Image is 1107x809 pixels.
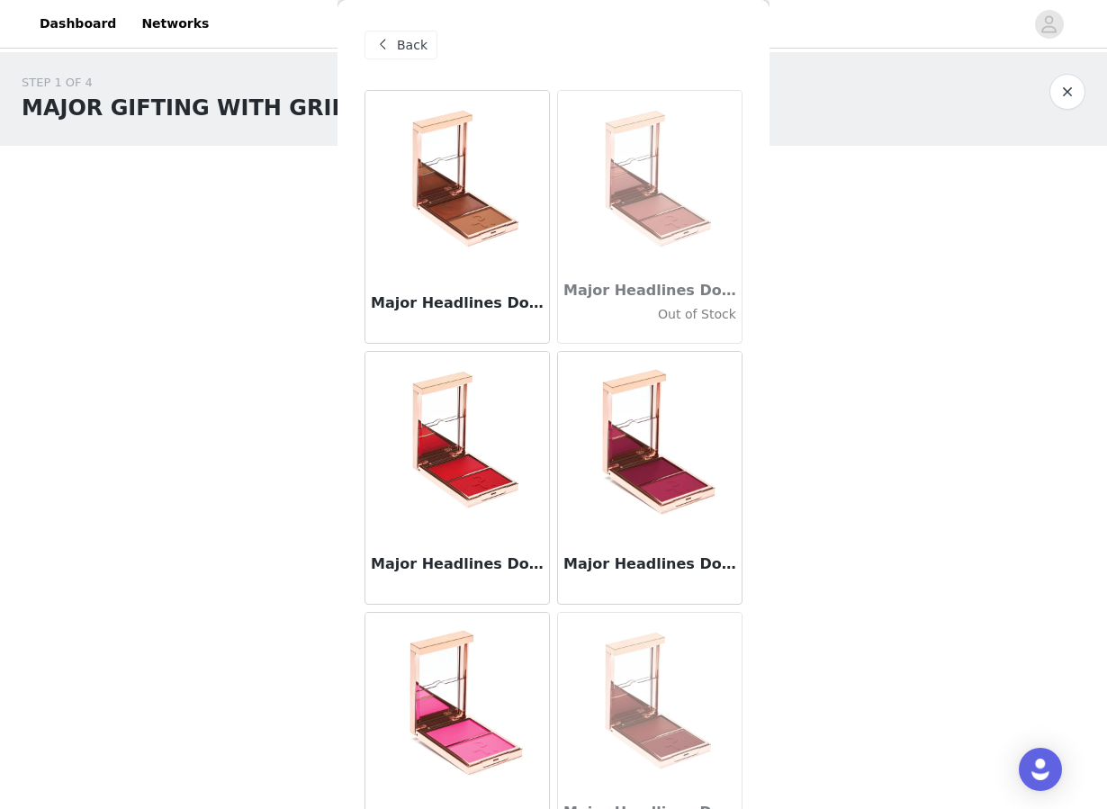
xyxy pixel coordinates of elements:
[22,92,350,124] h1: MAJOR GIFTING WITH GRIN
[367,91,547,271] img: Major Headlines Double-Take Crème & Powder Blush Duo - She's so LA
[367,613,547,793] img: Major Headlines Double-Take Crème & Powder Blush Duo - She's Giving
[560,613,740,793] img: Major Headlines Double-Take Crème & Powder Blush Duo - She Knows Who She Is
[1019,748,1062,791] div: Open Intercom Messenger
[371,553,544,575] h3: Major Headlines Double-Take Crème & Powder Blush Duo - She Left Me On Red
[130,4,220,44] a: Networks
[371,292,544,314] h3: Major Headlines Double-Take Crème & Powder Blush Duo - She's so LA
[563,280,736,301] h3: Major Headlines Double-Take Crème & Powder Blush Duo - She's Seductive
[563,305,736,324] h4: Out of Stock
[560,352,740,532] img: Major Headlines Double-Take Crème & Powder Blush Duo - She's Wanted
[22,74,350,92] div: STEP 1 OF 4
[29,4,127,44] a: Dashboard
[563,553,736,575] h3: Major Headlines Double-Take Crème & Powder Blush Duo - She's Wanted
[367,352,547,532] img: Major Headlines Double-Take Crème & Powder Blush Duo - She Left Me On Red
[1040,10,1057,39] div: avatar
[397,36,427,55] span: Back
[560,91,740,271] img: Major Headlines Double-Take Crème & Powder Blush Duo - She's Seductive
